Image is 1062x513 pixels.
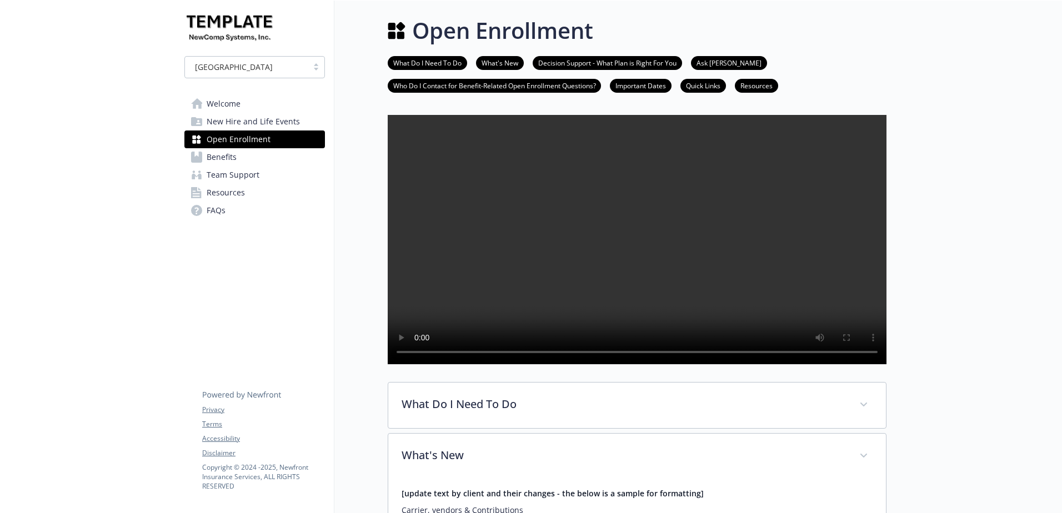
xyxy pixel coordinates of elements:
span: [GEOGRAPHIC_DATA] [191,61,302,73]
a: Benefits [184,148,325,166]
span: [GEOGRAPHIC_DATA] [195,61,273,73]
p: What Do I Need To Do [402,396,846,413]
a: Who Do I Contact for Benefit-Related Open Enrollment Questions? [388,80,601,90]
a: Terms [202,419,324,429]
span: Resources [207,184,245,202]
span: Team Support [207,166,259,184]
a: Resources [184,184,325,202]
span: Open Enrollment [207,130,270,148]
span: New Hire and Life Events [207,113,300,130]
a: What's New [476,57,524,68]
span: FAQs [207,202,226,219]
a: Quick Links [680,80,726,90]
div: What's New [388,434,886,479]
h4: [update text by client and their changes - the below is a sample for formatting] [402,488,873,499]
a: Open Enrollment [184,130,325,148]
a: Privacy [202,405,324,415]
span: Welcome [207,95,241,113]
a: New Hire and Life Events [184,113,325,130]
h1: Open Enrollment [412,14,593,47]
div: What Do I Need To Do [388,383,886,428]
a: Team Support [184,166,325,184]
a: Resources [735,80,778,90]
a: Ask [PERSON_NAME] [691,57,767,68]
a: Disclaimer [202,448,324,458]
a: Decision Support - What Plan is Right For You [533,57,682,68]
span: Benefits [207,148,237,166]
p: Copyright © 2024 - 2025 , Newfront Insurance Services, ALL RIGHTS RESERVED [202,462,324,491]
a: Important Dates [610,80,672,90]
a: What Do I Need To Do [388,57,467,68]
a: Accessibility [202,434,324,444]
a: Welcome [184,95,325,113]
p: What's New [402,447,846,464]
a: FAQs [184,202,325,219]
